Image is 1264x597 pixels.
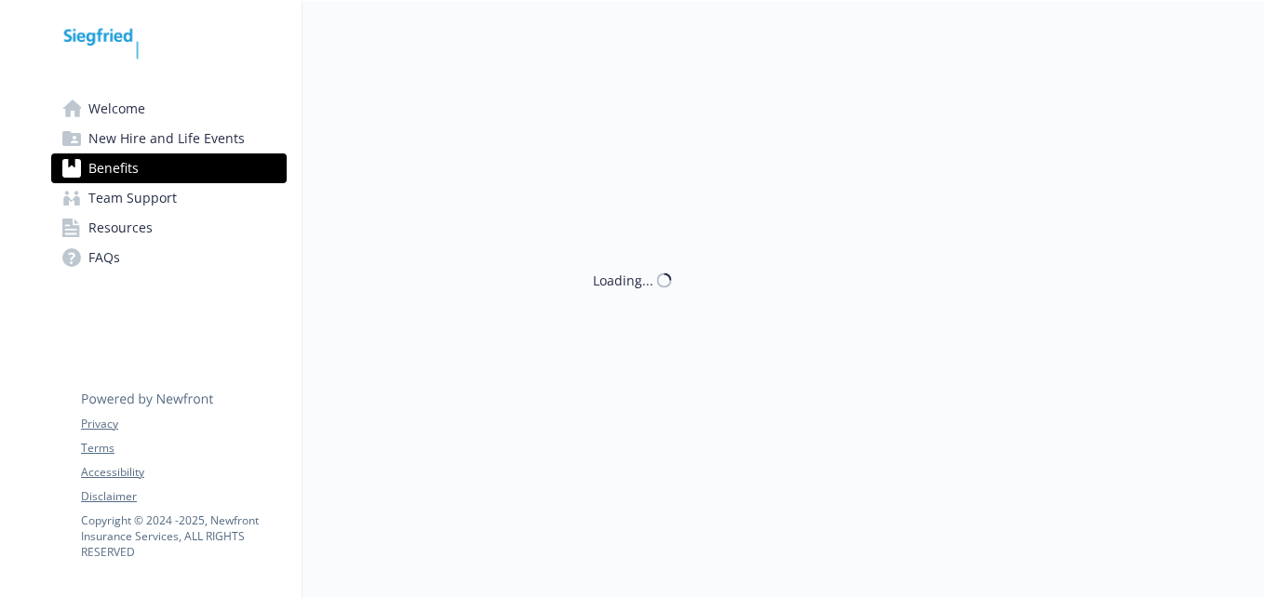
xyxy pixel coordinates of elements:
[81,416,286,432] a: Privacy
[88,94,145,124] span: Welcome
[51,243,287,272] a: FAQs
[51,94,287,124] a: Welcome
[593,271,653,290] div: Loading...
[81,464,286,481] a: Accessibility
[51,183,287,213] a: Team Support
[81,488,286,505] a: Disclaimer
[51,213,287,243] a: Resources
[88,153,139,183] span: Benefits
[51,124,287,153] a: New Hire and Life Events
[81,440,286,457] a: Terms
[88,183,177,213] span: Team Support
[88,213,153,243] span: Resources
[88,243,120,272] span: FAQs
[51,153,287,183] a: Benefits
[88,124,245,153] span: New Hire and Life Events
[81,512,286,560] p: Copyright © 2024 - 2025 , Newfront Insurance Services, ALL RIGHTS RESERVED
